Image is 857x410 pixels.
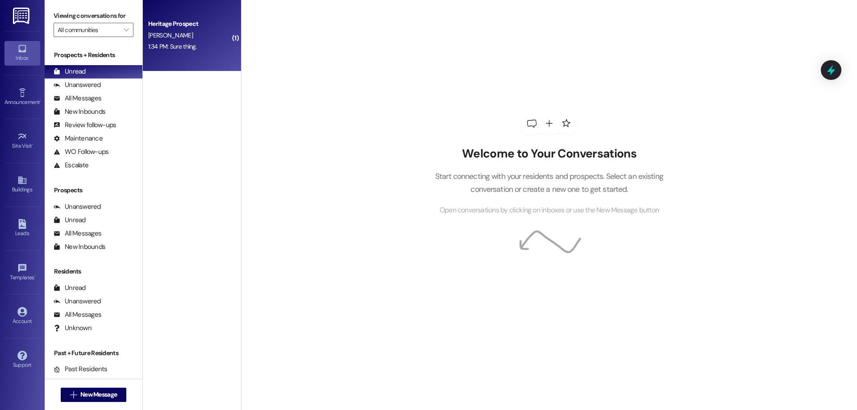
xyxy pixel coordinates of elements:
div: Unanswered [54,202,101,211]
span: • [34,273,36,279]
a: Site Visit • [4,129,40,153]
a: Leads [4,216,40,240]
a: Inbox [4,41,40,65]
div: Prospects [45,186,142,195]
input: All communities [58,23,119,37]
a: Buildings [4,173,40,197]
div: Escalate [54,161,88,170]
div: All Messages [54,229,101,238]
div: Review follow-ups [54,120,116,130]
div: Unread [54,215,86,225]
a: Account [4,304,40,328]
div: Heritage Prospect [148,19,231,29]
div: Unanswered [54,80,101,90]
label: Viewing conversations for [54,9,133,23]
div: WO Follow-ups [54,147,108,157]
div: New Inbounds [54,107,105,116]
div: Unknown [54,323,92,333]
button: New Message [61,388,127,402]
div: Unread [54,67,86,76]
h2: Welcome to Your Conversations [421,147,677,161]
span: Open conversations by clicking on inboxes or use the New Message button [440,205,659,216]
i:  [70,391,77,398]
div: Past + Future Residents [45,348,142,358]
a: Templates • [4,261,40,285]
a: Support [4,348,40,372]
div: Unanswered [54,297,101,306]
img: ResiDesk Logo [13,8,31,24]
div: All Messages [54,94,101,103]
i:  [124,26,129,33]
div: All Messages [54,310,101,319]
p: Start connecting with your residents and prospects. Select an existing conversation or create a n... [421,170,677,195]
span: • [40,98,41,104]
span: • [32,141,33,148]
div: Residents [45,267,142,276]
div: Unread [54,283,86,293]
div: Prospects + Residents [45,50,142,60]
span: New Message [80,390,117,399]
div: New Inbounds [54,242,105,252]
div: Maintenance [54,134,103,143]
div: Past Residents [54,364,108,374]
span: [PERSON_NAME] [148,31,193,39]
div: 1:34 PM: Sure thing. [148,42,197,50]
